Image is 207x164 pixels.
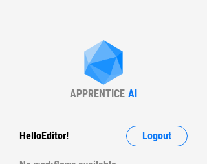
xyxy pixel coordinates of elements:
[19,126,69,146] div: Hello Editor !
[70,88,125,100] div: APPRENTICE
[142,131,171,141] span: Logout
[128,88,137,100] div: AI
[78,40,129,88] img: Apprentice AI
[126,126,188,146] button: Logout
